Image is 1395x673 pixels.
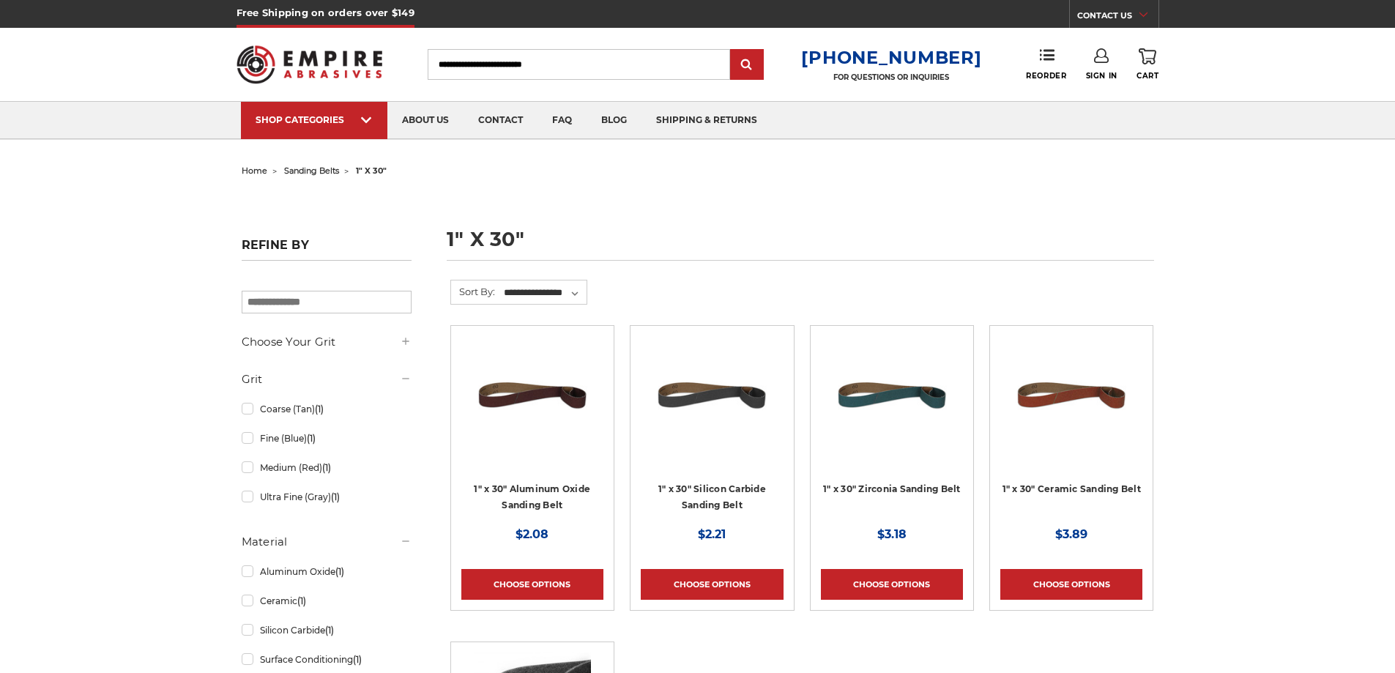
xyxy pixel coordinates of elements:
span: Reorder [1026,71,1066,81]
a: Cart [1137,48,1158,81]
a: Choose Options [1000,569,1142,600]
a: home [242,166,267,176]
h5: Grit [242,371,412,388]
span: $3.18 [877,527,907,541]
label: Sort By: [451,280,495,302]
a: about us [387,102,464,139]
h5: Material [242,533,412,551]
img: 1" x 30" Silicon Carbide File Belt [653,336,770,453]
span: $2.21 [698,527,726,541]
span: (1) [322,462,331,473]
a: Reorder [1026,48,1066,80]
h5: Refine by [242,238,412,261]
a: Ceramic [242,588,412,614]
h5: Choose Your Grit [242,333,412,351]
a: Choose Options [821,569,963,600]
span: (1) [331,491,340,502]
a: Aluminum Oxide [242,559,412,584]
a: 1" x 30" Silicon Carbide Sanding Belt [658,483,766,511]
span: $3.89 [1055,527,1087,541]
a: Fine (Blue) [242,425,412,451]
span: (1) [307,433,316,444]
a: Ultra Fine (Gray) [242,484,412,510]
span: 1" x 30" [356,166,387,176]
span: Cart [1137,71,1158,81]
a: 1" x 30" Silicon Carbide File Belt [641,336,783,478]
a: Choose Options [461,569,603,600]
a: 1" x 30" Aluminum Oxide File Belt [461,336,603,478]
a: [PHONE_NUMBER] [801,47,981,68]
span: (1) [325,625,334,636]
a: 1" x 30" Ceramic Sanding Belt [1002,483,1141,494]
a: blog [587,102,641,139]
span: Sign In [1086,71,1117,81]
a: CONTACT US [1077,7,1158,28]
a: Medium (Red) [242,455,412,480]
span: (1) [353,654,362,665]
h1: 1" x 30" [447,229,1154,261]
img: 1" x 30" Aluminum Oxide File Belt [474,336,591,453]
a: Choose Options [641,569,783,600]
a: faq [537,102,587,139]
span: (1) [335,566,344,577]
a: sanding belts [284,166,339,176]
span: $2.08 [516,527,548,541]
a: 1" x 30" Zirconia Sanding Belt [823,483,961,494]
a: Coarse (Tan) [242,396,412,422]
a: 1" x 30" Zirconia File Belt [821,336,963,478]
a: 1" x 30" Aluminum Oxide Sanding Belt [474,483,590,511]
a: 1" x 30" Ceramic File Belt [1000,336,1142,478]
a: shipping & returns [641,102,772,139]
div: SHOP CATEGORIES [256,114,373,125]
input: Submit [732,51,762,80]
a: Surface Conditioning [242,647,412,672]
a: Silicon Carbide [242,617,412,643]
img: Empire Abrasives [237,36,383,93]
span: (1) [315,404,324,414]
a: contact [464,102,537,139]
img: 1" x 30" Ceramic File Belt [1013,336,1130,453]
span: (1) [297,595,306,606]
img: 1" x 30" Zirconia File Belt [833,336,951,453]
select: Sort By: [502,282,587,304]
p: FOR QUESTIONS OR INQUIRIES [801,72,981,82]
